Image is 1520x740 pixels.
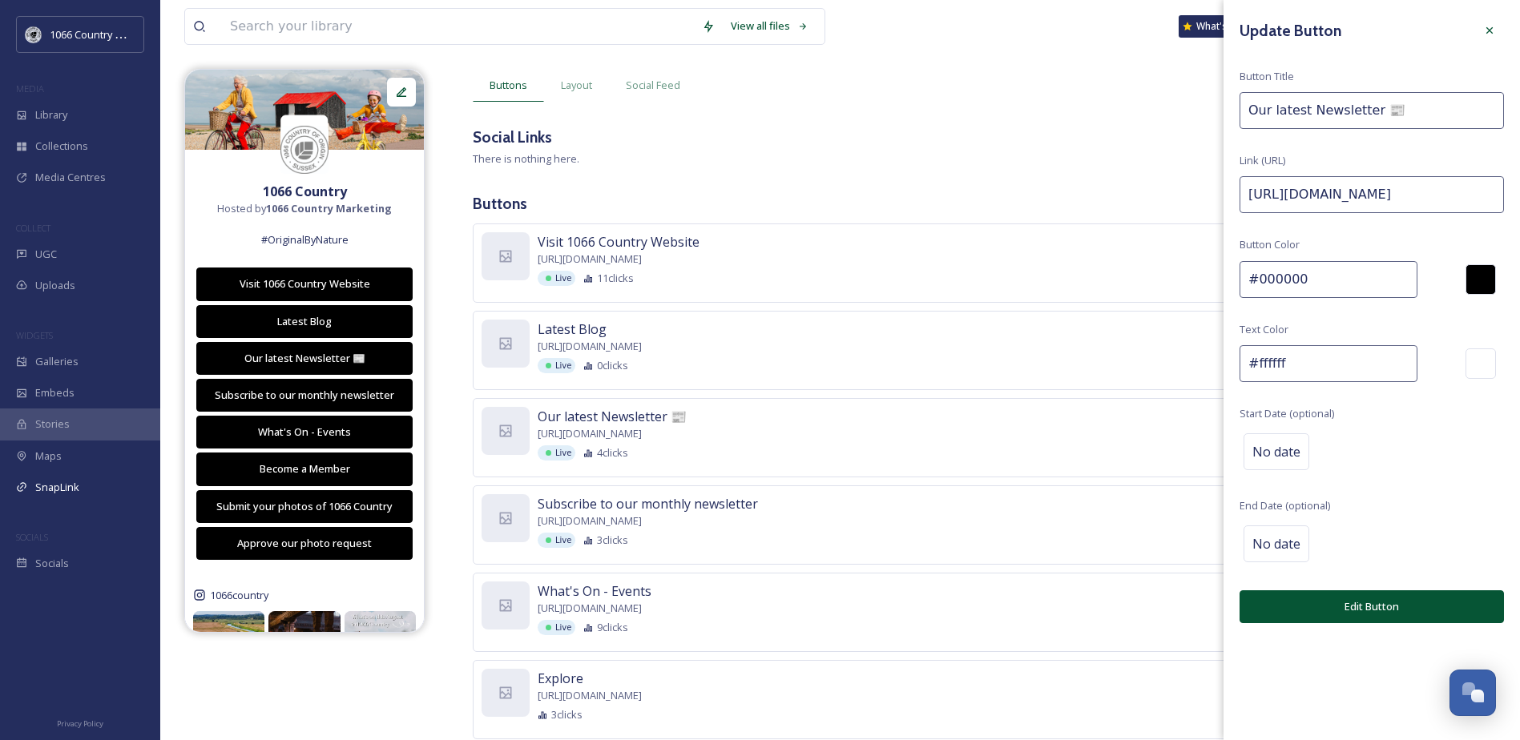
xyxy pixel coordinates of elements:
strong: 1066 Country [263,183,347,200]
span: Buttons [490,78,527,93]
span: Privacy Policy [57,718,103,729]
span: Library [35,107,67,123]
span: Media Centres [35,170,106,185]
span: Subscribe to our monthly newsletter [538,494,758,513]
span: No date [1252,442,1300,461]
a: Privacy Policy [57,713,103,732]
img: 530952817_18523393849025536_7087830136651093107_n.jpg [193,611,264,682]
span: 3 clicks [551,707,583,722]
h3: Update Button [1240,19,1341,42]
button: Subscribe to our monthly newsletter [196,379,413,412]
span: SnapLink [35,480,79,495]
button: Become a Member [196,452,413,485]
span: Embeds [35,385,75,400]
span: Layout [561,78,592,93]
span: There is nothing here. [473,151,579,166]
span: [URL][DOMAIN_NAME] [538,513,642,529]
div: Live [538,620,575,635]
span: Collections [35,139,88,154]
strong: 1066 Country Marketing [266,201,392,215]
span: UGC [35,247,57,262]
div: Our latest Newsletter 📰 [205,351,404,366]
div: Live [538,358,575,373]
span: [URL][DOMAIN_NAME] [538,339,642,354]
span: Uploads [35,278,75,293]
input: Search your library [222,9,694,44]
img: 529206516_18522667621025536_1133965014466940094_n.jpg [268,611,340,682]
span: [URL][DOMAIN_NAME] [538,251,642,267]
div: What's On - Events [205,424,404,440]
span: 1066country [210,588,268,603]
button: Latest Blog [196,305,413,338]
img: 8e325216-6ed2-4809-9dd7-808347e40cfb.jpg [185,70,424,150]
button: Visit 1066 Country Website [196,267,413,300]
span: Hosted by [217,201,392,216]
span: Galleries [35,354,79,369]
span: #OriginalByNature [261,232,349,247]
div: Approve our photo request [205,536,404,551]
img: logo_footerstamp.png [26,26,42,42]
button: What's On - Events [196,416,413,448]
div: Live [538,271,575,286]
button: Submit your photos of 1066 Country [196,490,413,523]
h3: Buttons [473,192,1496,215]
div: Live [538,533,575,548]
a: What's New [1179,15,1259,38]
span: Visit 1066 Country Website [538,232,700,251]
span: Text Color [1240,322,1288,337]
span: Button Title [1240,69,1294,84]
a: View all files [723,10,816,42]
span: Social Feed [626,78,680,93]
span: Stories [35,416,70,432]
span: WIDGETS [16,329,53,341]
button: Open Chat [1449,670,1496,716]
div: Latest Blog [205,314,404,329]
span: Latest Blog [538,320,607,339]
span: 3 clicks [597,533,628,548]
div: Become a Member [205,461,404,477]
span: MEDIA [16,82,44,95]
input: https://www.snapsea.io [1240,176,1504,213]
span: Socials [35,556,69,571]
span: 11 clicks [597,271,634,286]
div: Subscribe to our monthly newsletter [205,388,404,403]
span: Link (URL) [1240,153,1285,168]
span: COLLECT [16,222,50,234]
span: [URL][DOMAIN_NAME] [538,601,642,616]
span: Start Date (optional) [1240,406,1334,421]
span: 9 clicks [597,620,628,635]
span: SOCIALS [16,531,48,543]
h3: Social Links [473,126,552,149]
span: 1066 Country Marketing [50,26,163,42]
div: Submit your photos of 1066 Country [205,499,404,514]
span: Explore [538,669,583,688]
div: Live [538,445,575,460]
div: Visit 1066 Country Website [205,276,404,292]
button: Approve our photo request [196,527,413,560]
span: Button Color [1240,237,1300,252]
span: Maps [35,448,62,464]
span: 0 clicks [597,358,628,373]
img: 1066-Brand-stamp-logo-CMYK_Black.jpg [280,126,329,174]
span: What's On - Events [538,581,651,601]
span: End Date (optional) [1240,498,1330,513]
button: Edit Button [1240,590,1504,623]
span: Our latest Newsletter 📰 [538,407,687,426]
span: [URL][DOMAIN_NAME] [538,688,642,703]
span: 4 clicks [597,445,628,460]
img: 525180063_18521331559025536_5693817825481439831_n.jpg [345,611,416,682]
span: [URL][DOMAIN_NAME] [538,426,642,441]
span: No date [1252,534,1300,553]
input: My Link [1240,92,1504,129]
button: Our latest Newsletter 📰 [196,342,413,375]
